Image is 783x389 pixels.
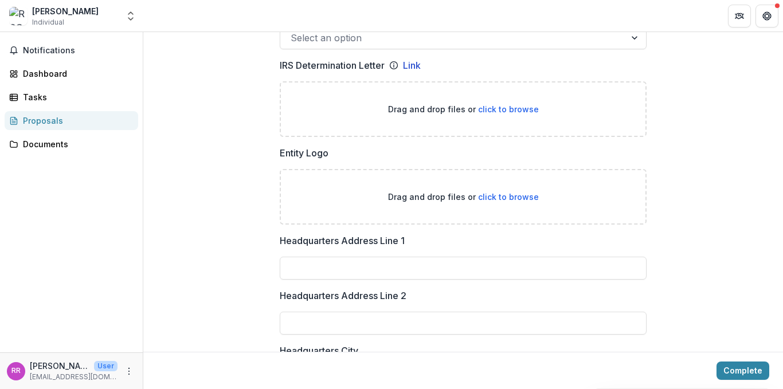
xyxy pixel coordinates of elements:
[280,234,405,247] p: Headquarters Address Line 1
[123,5,139,27] button: Open entity switcher
[5,135,138,154] a: Documents
[280,146,328,160] p: Entity Logo
[403,58,421,72] a: Link
[5,88,138,107] a: Tasks
[478,104,539,114] span: click to browse
[5,41,138,60] button: Notifications
[388,103,539,115] p: Drag and drop files or
[280,344,358,357] p: Headquarters City
[122,364,136,378] button: More
[30,360,89,372] p: [PERSON_NAME]
[94,361,118,371] p: User
[728,5,751,27] button: Partners
[755,5,778,27] button: Get Help
[11,367,21,375] div: Roswati Abdul Razak
[23,138,129,150] div: Documents
[30,372,118,382] p: [EMAIL_ADDRESS][DOMAIN_NAME]
[478,192,539,202] span: click to browse
[23,68,129,80] div: Dashboard
[388,191,539,203] p: Drag and drop files or
[32,17,64,27] span: Individual
[280,58,385,72] p: IRS Determination Letter
[23,115,129,127] div: Proposals
[23,91,129,103] div: Tasks
[717,362,769,380] button: Complete
[280,289,406,302] p: Headquarters Address Line 2
[23,46,134,56] span: Notifications
[9,7,28,25] img: ROSWATISHALINA BINTI ABDUL RAZAK
[5,111,138,130] a: Proposals
[32,5,99,17] div: [PERSON_NAME]
[5,64,138,83] a: Dashboard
